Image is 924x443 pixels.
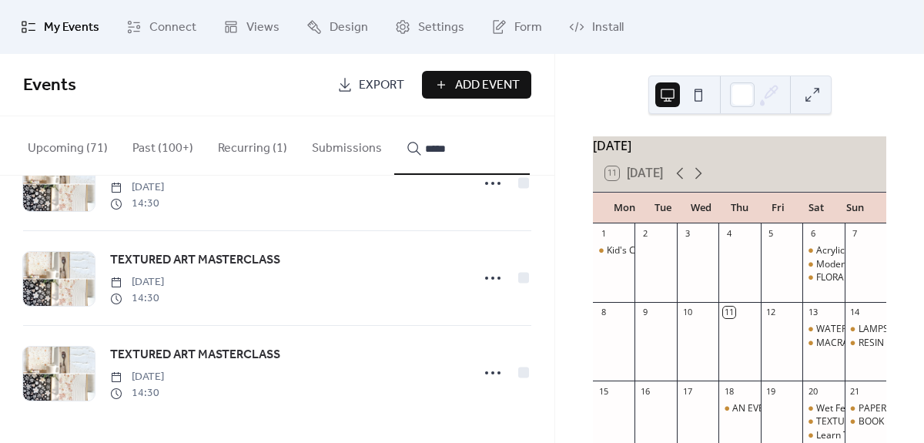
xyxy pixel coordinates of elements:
[15,116,120,173] button: Upcoming (71)
[765,307,777,318] div: 12
[514,18,542,37] span: Form
[295,6,380,48] a: Design
[723,307,735,318] div: 11
[802,258,844,271] div: Modern Calligraphy
[206,116,300,173] button: Recurring (1)
[212,6,291,48] a: Views
[149,18,196,37] span: Connect
[849,228,861,240] div: 7
[802,429,844,442] div: Learn To Sew
[557,6,635,48] a: Install
[607,244,685,257] div: Kid's Crochet Club
[681,307,693,318] div: 10
[110,250,280,270] a: TEXTURED ART MASTERCLASS
[110,346,280,364] span: TEXTURED ART MASTERCLASS
[598,307,609,318] div: 8
[721,193,759,223] div: Thu
[598,385,609,397] div: 15
[330,18,368,37] span: Design
[845,415,886,428] div: BOOK BINDING WORKSHOP
[455,76,520,95] span: Add Event
[802,244,844,257] div: Acrylic Ink Abstract Art on Canvas Workshop
[723,228,735,240] div: 4
[359,76,404,95] span: Export
[44,18,99,37] span: My Events
[849,307,861,318] div: 14
[816,258,901,271] div: Modern Calligraphy
[480,6,554,48] a: Form
[300,116,394,173] button: Submissions
[835,193,874,223] div: Sun
[598,228,609,240] div: 1
[807,307,819,318] div: 13
[593,136,886,155] div: [DATE]
[802,337,844,350] div: MACRAME PLANT HANGER
[797,193,835,223] div: Sat
[110,345,280,365] a: TEXTURED ART MASTERCLASS
[807,385,819,397] div: 20
[845,323,886,336] div: LAMPSHADE MAKING WORKSHOP
[802,402,844,415] div: Wet Felted Flowers Workshop
[23,69,76,102] span: Events
[639,385,651,397] div: 16
[639,228,651,240] div: 2
[326,71,416,99] a: Export
[639,307,651,318] div: 9
[110,274,164,290] span: [DATE]
[845,402,886,415] div: PAPER MAKING Workshop
[845,337,886,350] div: RESIN HOMEWARES WORKSHOP
[807,228,819,240] div: 6
[593,244,634,257] div: Kid's Crochet Club
[681,385,693,397] div: 17
[246,18,280,37] span: Views
[605,193,644,223] div: Mon
[802,271,844,284] div: FLORAL NATIVES PALETTE KNIFE PAINTING WORKSHOP
[383,6,476,48] a: Settings
[802,415,844,428] div: TEXTURED ART MASTERCLASS
[644,193,682,223] div: Tue
[682,193,721,223] div: Wed
[418,18,464,37] span: Settings
[110,251,280,270] span: TEXTURED ART MASTERCLASS
[115,6,208,48] a: Connect
[110,180,164,196] span: [DATE]
[723,385,735,397] div: 18
[120,116,206,173] button: Past (100+)
[802,323,844,336] div: WATERCOLOUR WILDFLOWERS WORKSHOP
[592,18,624,37] span: Install
[110,385,164,401] span: 14:30
[110,369,164,385] span: [DATE]
[849,385,861,397] div: 21
[765,385,777,397] div: 19
[110,196,164,212] span: 14:30
[718,402,760,415] div: AN EVENING OF INTUITIVE ARTS & THE SPIRIT WORLD with Christine Morgan
[422,71,531,99] button: Add Event
[681,228,693,240] div: 3
[758,193,797,223] div: Fri
[9,6,111,48] a: My Events
[816,429,874,442] div: Learn To Sew
[765,228,777,240] div: 5
[110,290,164,307] span: 14:30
